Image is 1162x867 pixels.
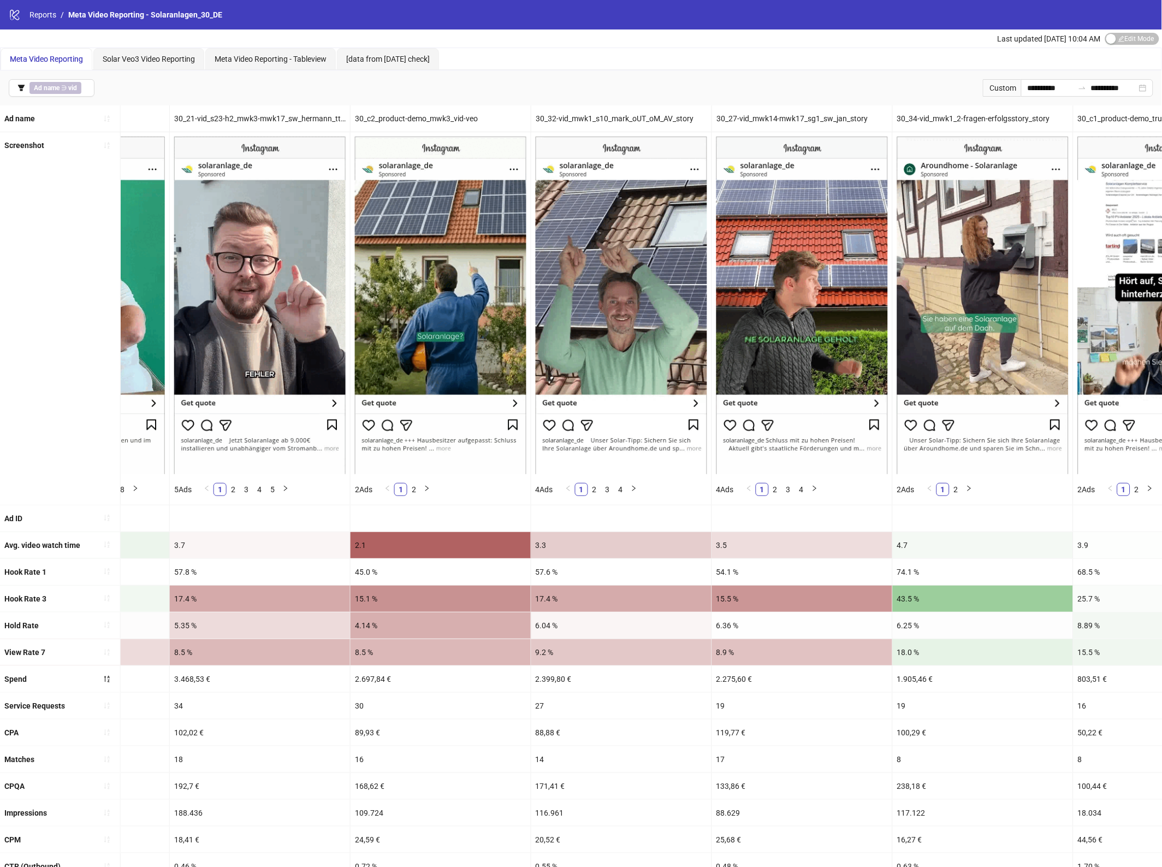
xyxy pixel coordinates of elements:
li: Previous Page [923,483,936,496]
div: 3.468,53 € [170,666,350,692]
li: 1 [575,483,588,496]
div: 100,29 € [893,719,1073,746]
li: Previous Page [200,483,214,496]
span: sort-ascending [103,782,111,790]
img: Screenshot 120228930106660649 [897,137,1069,474]
a: 2 [769,483,781,496]
div: 9.2 % [531,639,712,665]
div: 18.0 % [893,639,1073,665]
span: [data from [DATE] check] [346,55,430,63]
div: 1.905,46 € [893,666,1073,692]
span: sort-ascending [103,514,111,522]
b: Hold Rate [4,621,39,630]
div: 168,62 € [351,773,531,799]
a: 4 [615,483,627,496]
span: sort-ascending [103,702,111,710]
div: 16,27 € [893,827,1073,853]
a: 1 [214,483,226,496]
span: Meta Video Reporting - Solaranlagen_30_DE [68,10,222,19]
div: 102,02 € [170,719,350,746]
button: right [963,483,976,496]
span: right [424,485,430,492]
span: sort-ascending [103,836,111,844]
button: left [562,483,575,496]
div: 17 [712,746,892,772]
span: sort-ascending [103,809,111,817]
div: 30_c2_product-demo_mwk3_vid-veo [351,105,531,132]
li: 3 [240,483,253,496]
div: 34 [170,693,350,719]
b: Service Requests [4,701,65,710]
div: 171,41 € [531,773,712,799]
a: 3 [602,483,614,496]
div: 15.5 % [712,586,892,612]
div: 30_32-vid_mwk1_s10_mark_oUT_oM_AV_story [531,105,712,132]
button: right [420,483,434,496]
div: 18 [170,746,350,772]
li: 1 [214,483,227,496]
div: 6.36 % [712,612,892,639]
button: Ad name ∋ vid [9,79,94,97]
span: right [132,485,139,492]
span: sort-ascending [103,115,111,122]
div: 18,41 € [170,827,350,853]
li: Next Page [420,483,434,496]
span: Meta Video Reporting - Tableview [215,55,327,63]
span: 2 Ads [355,485,372,494]
span: sort-ascending [103,141,111,149]
a: Reports [27,9,58,21]
b: Ad ID [4,514,22,523]
div: 3.7 [170,532,350,558]
span: sort-ascending [103,756,111,763]
span: sort-ascending [103,568,111,575]
li: 8 [116,483,129,496]
div: 30_34-vid_mwk1_2-fragen-erfolgsstory_story [893,105,1073,132]
li: Next Page [627,483,641,496]
div: 88,88 € [531,719,712,746]
li: 2 [950,483,963,496]
div: 20,52 € [531,827,712,853]
span: Last updated [DATE] 10:04 AM [998,34,1101,43]
div: 119,77 € [712,719,892,746]
li: / [61,9,64,21]
div: 8 [893,746,1073,772]
div: 24,59 € [351,827,531,853]
div: 5.35 % [170,612,350,639]
li: 2 [407,483,420,496]
div: 192,7 € [170,773,350,799]
a: 5 [266,483,278,496]
div: 2.1 [351,532,531,558]
li: 1 [936,483,950,496]
li: Previous Page [1104,483,1117,496]
b: CPM [4,835,21,844]
a: 1 [756,483,768,496]
span: sort-ascending [103,541,111,548]
span: sort-ascending [103,621,111,629]
a: 8 [116,483,128,496]
div: 2.275,60 € [712,666,892,692]
div: 116.961 [531,800,712,826]
button: right [129,483,142,496]
div: 8.5 % [170,639,350,665]
div: 19 [893,693,1073,719]
div: 3.3 [531,532,712,558]
a: 2 [227,483,239,496]
b: Spend [4,675,27,683]
div: 54.1 % [712,559,892,585]
div: 43.5 % [893,586,1073,612]
div: 57.8 % [170,559,350,585]
a: 2 [589,483,601,496]
div: 30_21-vid_s23-h2_mwk3-mwk17_sw_hermann_tt_story [170,105,350,132]
li: 4 [795,483,808,496]
div: 57.6 % [531,559,712,585]
span: sort-descending [103,675,111,683]
div: 2.697,84 € [351,666,531,692]
div: 8.5 % [351,639,531,665]
img: Screenshot 120228930106690649 [174,137,346,474]
b: Matches [4,755,34,764]
div: 74.1 % [893,559,1073,585]
li: 4 [253,483,266,496]
div: 238,18 € [893,773,1073,799]
span: left [1107,485,1114,492]
a: 3 [240,483,252,496]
